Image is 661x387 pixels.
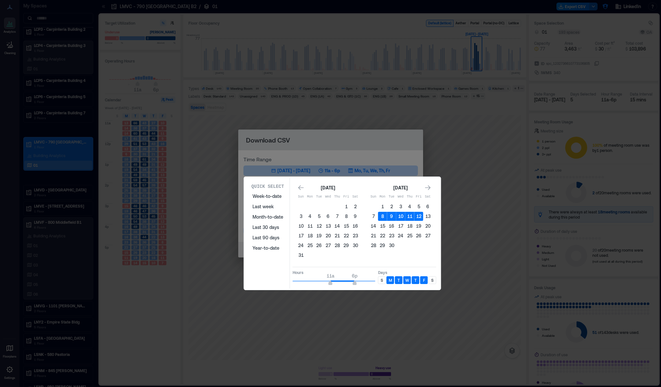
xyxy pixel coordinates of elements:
button: Last 90 days [249,233,287,243]
button: 1 [342,202,351,211]
button: Last 30 days [249,222,287,233]
th: Friday [342,192,351,201]
button: 29 [378,241,387,250]
button: 7 [333,212,342,221]
th: Thursday [333,192,342,201]
span: 6p [352,273,357,279]
button: 28 [333,241,342,250]
th: Wednesday [396,192,405,201]
button: 24 [396,231,405,240]
button: 6 [423,202,432,211]
button: 25 [405,231,414,240]
button: 31 [297,251,306,260]
button: Year-to-date [249,243,287,253]
button: 9 [387,212,396,221]
button: 15 [342,222,351,231]
button: 14 [369,222,378,231]
button: 12 [414,212,423,221]
button: 29 [342,241,351,250]
button: 4 [306,212,315,221]
button: 8 [342,212,351,221]
th: Wednesday [324,192,333,201]
div: [DATE] [392,184,410,192]
button: 25 [306,241,315,250]
button: Go to next month [423,183,432,192]
p: Wed [324,194,333,199]
button: 26 [315,241,324,250]
button: 21 [369,231,378,240]
p: Mon [306,194,315,199]
button: 23 [351,231,360,240]
button: 10 [396,212,405,221]
th: Sunday [297,192,306,201]
th: Saturday [423,192,432,201]
p: Sun [369,194,378,199]
button: 3 [396,202,405,211]
button: 10 [297,222,306,231]
p: Hours [293,270,375,275]
p: Thu [405,194,414,199]
p: Days [378,270,436,275]
p: Wed [396,194,405,199]
button: 27 [324,241,333,250]
p: Mon [378,194,387,199]
button: 7 [369,212,378,221]
button: 14 [333,222,342,231]
th: Saturday [351,192,360,201]
p: Sun [297,194,306,199]
button: 17 [297,231,306,240]
button: 5 [315,212,324,221]
th: Thursday [405,192,414,201]
p: Tue [315,194,324,199]
button: 23 [387,231,396,240]
button: 20 [423,222,432,231]
button: 17 [396,222,405,231]
th: Sunday [369,192,378,201]
button: 12 [315,222,324,231]
th: Tuesday [387,192,396,201]
p: F [423,278,425,283]
p: Tue [387,194,396,199]
button: 16 [387,222,396,231]
button: 19 [414,222,423,231]
p: Sat [351,194,360,199]
p: Sat [423,194,432,199]
button: 22 [378,231,387,240]
span: 11a [327,273,334,279]
button: 26 [414,231,423,240]
button: 20 [324,231,333,240]
p: T [414,278,417,283]
button: 22 [342,231,351,240]
button: 13 [423,212,432,221]
button: 24 [297,241,306,250]
button: 2 [387,202,396,211]
button: 8 [378,212,387,221]
th: Monday [306,192,315,201]
button: 30 [351,241,360,250]
button: Go to previous month [297,183,306,192]
button: 18 [405,222,414,231]
p: S [381,278,383,283]
th: Friday [414,192,423,201]
button: 21 [333,231,342,240]
p: T [398,278,400,283]
button: 2 [351,202,360,211]
button: 5 [414,202,423,211]
button: 6 [324,212,333,221]
button: 4 [405,202,414,211]
button: 9 [351,212,360,221]
th: Monday [378,192,387,201]
button: 15 [378,222,387,231]
p: Fri [342,194,351,199]
p: M [389,278,392,283]
button: 28 [369,241,378,250]
button: 11 [405,212,414,221]
button: Week-to-date [249,191,287,201]
button: 11 [306,222,315,231]
th: Tuesday [315,192,324,201]
p: S [431,278,433,283]
button: 19 [315,231,324,240]
button: Month-to-date [249,212,287,222]
p: W [405,278,409,283]
button: 30 [387,241,396,250]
